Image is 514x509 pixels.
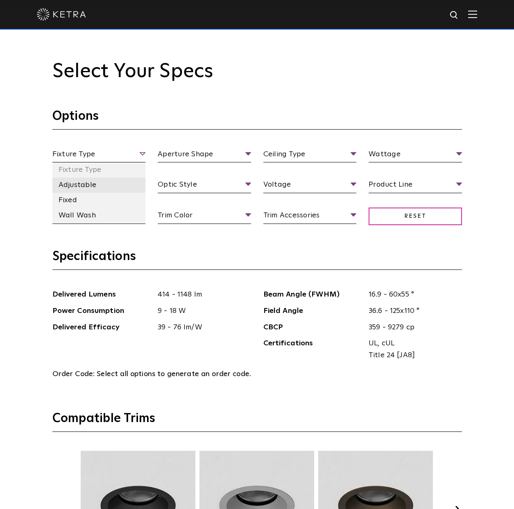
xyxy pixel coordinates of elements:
span: Select all options to generate an order code. [97,370,251,378]
span: Optic Style [158,179,251,193]
span: CBCP [263,322,363,333]
span: Beam Angle (FWHM) [263,289,363,301]
img: search icon [449,10,460,21]
span: Trim Accessories [263,210,357,224]
span: 359 - 9279 cp [362,322,462,333]
span: Field Angle [263,305,363,317]
span: 16.9 - 60x55 ° [362,289,462,301]
span: 39 - 76 lm/W [152,322,251,333]
span: Aperture Shape [158,148,251,163]
span: Certifications [263,338,363,361]
span: 36.6 - 125x110 ° [362,305,462,317]
span: Order Code: [52,370,95,378]
h2: Select Your Specs [52,60,462,84]
img: ketra-logo-2019-white [37,8,86,21]
h3: Options [52,108,462,130]
span: Product Line [369,179,462,193]
li: Wall Wash [52,208,146,223]
span: UL, cUL [369,338,456,349]
span: Delivered Lumens [52,289,152,301]
h3: Compatible Trims [52,411,462,432]
span: Fixture Type [52,148,146,163]
span: Trim Color [158,210,251,224]
span: Wattage [369,148,462,163]
span: Title 24 [JA8] [369,349,456,361]
span: Power Consumption [52,305,152,317]
li: Fixture Type [52,162,146,178]
span: 9 - 18 W [152,305,251,317]
span: Delivered Efficacy [52,322,152,333]
span: Reset [369,208,462,225]
li: Adjustable [52,178,146,193]
img: Hamburger%20Nav.svg [468,10,477,18]
span: Voltage [263,179,357,193]
span: 414 - 1148 lm [152,289,251,301]
span: Ceiling Type [263,148,357,163]
li: Fixed [52,193,146,208]
h3: Specifications [52,249,462,270]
